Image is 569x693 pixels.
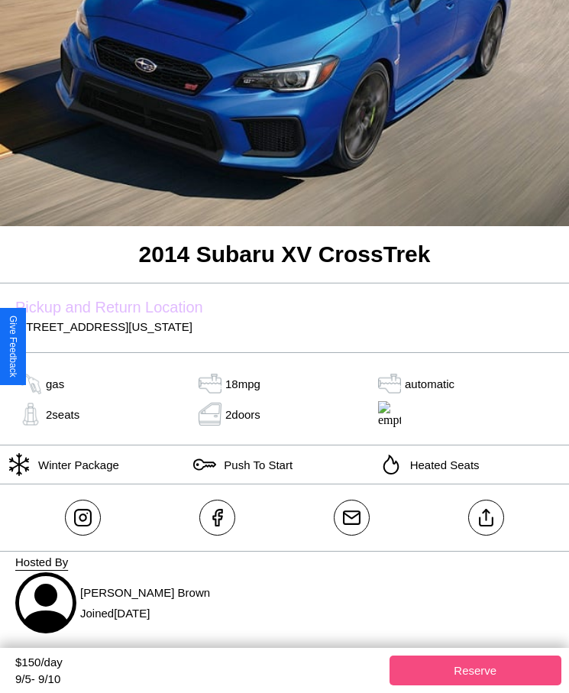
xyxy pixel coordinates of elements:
div: Give Feedback [8,316,18,377]
p: Joined [DATE] [80,603,210,623]
img: gas [374,372,405,395]
img: gas [15,372,46,395]
label: Pickup and Return Location [15,299,554,316]
p: automatic [405,374,454,394]
img: door [195,403,225,426]
img: tank [195,372,225,395]
p: gas [46,374,64,394]
p: 18 mpg [225,374,260,394]
div: $ 150 /day [15,656,382,672]
img: gas [15,403,46,426]
p: Heated Seats [403,455,480,475]
p: Push To Start [216,455,293,475]
div: 9 / 5 - 9 / 10 [15,672,382,685]
p: 2 seats [46,404,79,425]
button: Reserve [390,656,562,685]
p: [PERSON_NAME] Brown [80,582,210,603]
img: empty [374,401,405,427]
p: Hosted By [15,552,554,572]
p: 2 doors [225,404,260,425]
p: [STREET_ADDRESS][US_STATE] [15,316,554,337]
p: Winter Package [31,455,119,475]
